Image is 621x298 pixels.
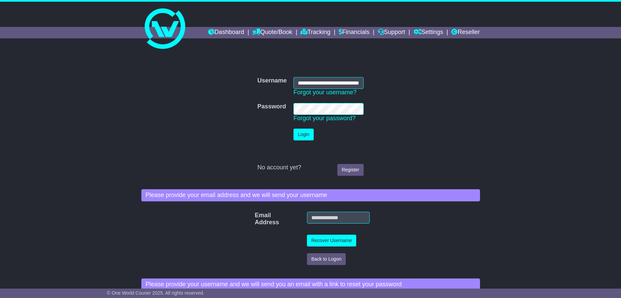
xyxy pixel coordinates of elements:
button: Recover Username [307,235,357,246]
a: Forgot your password? [293,115,356,122]
div: Please provide your username and we will send you an email with a link to reset your password [141,278,480,291]
a: Settings [414,27,443,38]
a: Tracking [301,27,330,38]
a: Financials [339,27,369,38]
span: © One World Courier 2025. All rights reserved. [107,290,204,296]
a: Reseller [451,27,480,38]
a: Dashboard [208,27,244,38]
button: Back to Logon [307,253,346,265]
a: Forgot your username? [293,89,357,96]
a: Register [337,164,364,176]
a: Quote/Book [252,27,292,38]
a: Support [378,27,405,38]
label: Username [257,77,287,85]
button: Login [293,129,314,140]
div: No account yet? [257,164,364,171]
div: Please provide your email address and we will send your username [141,189,480,201]
label: Email Address [251,212,263,226]
label: Password [257,103,286,110]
